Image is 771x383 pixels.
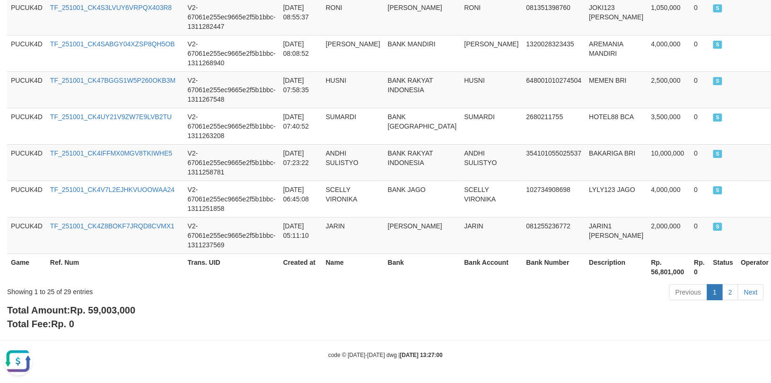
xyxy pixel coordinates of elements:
td: 081255236772 [523,217,586,253]
td: [DATE] 08:08:52 [280,35,322,71]
td: SCELLY VIRONIKA [461,181,523,217]
td: JARIN [322,217,384,253]
th: Rp. 56,801,000 [648,253,691,280]
th: Status [710,253,737,280]
td: 0 [691,35,710,71]
td: PUCUK4D [7,71,46,108]
td: 1320028323435 [523,35,586,71]
td: ANDHI SULISTYO [461,144,523,181]
a: TF_251001_CK4S3LVUY6VRPQX403R8 [50,4,172,11]
td: [DATE] 05:11:10 [280,217,322,253]
a: TF_251001_CK47BGGS1W5P260OKB3M [50,77,175,84]
th: Bank Number [523,253,586,280]
td: BANK [GEOGRAPHIC_DATA] [384,108,461,144]
span: Rp. 0 [51,319,74,329]
td: JARIN [461,217,523,253]
div: Showing 1 to 25 of 29 entries [7,283,314,296]
td: V2-67061e255ec9665e2f5b1bbc-1311258781 [184,144,280,181]
span: SUCCESS [713,41,723,49]
td: AREMANIA MANDIRI [586,35,648,71]
b: Total Fee: [7,319,74,329]
td: MEMEN BRI [586,71,648,108]
td: 0 [691,181,710,217]
td: 648001010274504 [523,71,586,108]
td: [DATE] 07:23:22 [280,144,322,181]
a: 1 [707,284,723,300]
td: SUMARDI [461,108,523,144]
td: PUCUK4D [7,144,46,181]
th: Created at [280,253,322,280]
th: Name [322,253,384,280]
td: V2-67061e255ec9665e2f5b1bbc-1311268940 [184,35,280,71]
th: Ref. Num [46,253,184,280]
td: V2-67061e255ec9665e2f5b1bbc-1311251858 [184,181,280,217]
td: 0 [691,108,710,144]
th: Game [7,253,46,280]
th: Bank Account [461,253,523,280]
span: Rp. 59,003,000 [70,305,135,315]
th: Rp. 0 [691,253,710,280]
td: [PERSON_NAME] [461,35,523,71]
a: 2 [722,284,738,300]
td: BANK MANDIRI [384,35,461,71]
td: HOTEL88 BCA [586,108,648,144]
td: SCELLY VIRONIKA [322,181,384,217]
th: Trans. UID [184,253,280,280]
td: V2-67061e255ec9665e2f5b1bbc-1311263208 [184,108,280,144]
a: TF_251001_CK4UY21V9ZW7E9LVB2TU [50,113,172,121]
td: BANK RAKYAT INDONESIA [384,71,461,108]
td: [DATE] 07:40:52 [280,108,322,144]
td: BANK RAKYAT INDONESIA [384,144,461,181]
td: PUCUK4D [7,181,46,217]
td: 3,500,000 [648,108,691,144]
td: 2,000,000 [648,217,691,253]
td: 10,000,000 [648,144,691,181]
td: 4,000,000 [648,35,691,71]
small: code © [DATE]-[DATE] dwg | [328,352,443,358]
td: ANDHI SULISTYO [322,144,384,181]
a: TF_251001_CK4V7L2EJHKVUOOWAA24 [50,186,175,193]
td: BANK JAGO [384,181,461,217]
td: HUSNI [322,71,384,108]
th: Bank [384,253,461,280]
a: Previous [669,284,707,300]
td: 0 [691,144,710,181]
a: TF_251001_CK4SABGY04XZSP8QH5OB [50,40,175,48]
td: V2-67061e255ec9665e2f5b1bbc-1311237569 [184,217,280,253]
span: SUCCESS [713,113,723,122]
td: [DATE] 06:45:08 [280,181,322,217]
a: TF_251001_CK4IFFMX0MGV8TKIWHE5 [50,149,172,157]
td: V2-67061e255ec9665e2f5b1bbc-1311267548 [184,71,280,108]
td: HUSNI [461,71,523,108]
span: SUCCESS [713,4,723,12]
span: SUCCESS [713,150,723,158]
td: SUMARDI [322,108,384,144]
strong: [DATE] 13:27:00 [400,352,443,358]
td: 354101055025537 [523,144,586,181]
th: Description [586,253,648,280]
td: 2,500,000 [648,71,691,108]
td: PUCUK4D [7,108,46,144]
td: PUCUK4D [7,217,46,253]
td: 0 [691,71,710,108]
a: TF_251001_CK4Z8BOKF7JRQD8CVMX1 [50,222,175,230]
td: 2680211755 [523,108,586,144]
button: Open LiveChat chat widget [4,4,32,32]
span: SUCCESS [713,223,723,231]
td: [PERSON_NAME] [384,217,461,253]
td: [DATE] 07:58:35 [280,71,322,108]
td: PUCUK4D [7,35,46,71]
td: 4,000,000 [648,181,691,217]
td: BAKARIGA BRI [586,144,648,181]
td: 0 [691,217,710,253]
span: SUCCESS [713,77,723,85]
td: [PERSON_NAME] [322,35,384,71]
td: LYLY123 JAGO [586,181,648,217]
b: Total Amount: [7,305,135,315]
span: SUCCESS [713,186,723,194]
a: Next [738,284,764,300]
td: 102734908698 [523,181,586,217]
td: JARIN1 [PERSON_NAME] [586,217,648,253]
